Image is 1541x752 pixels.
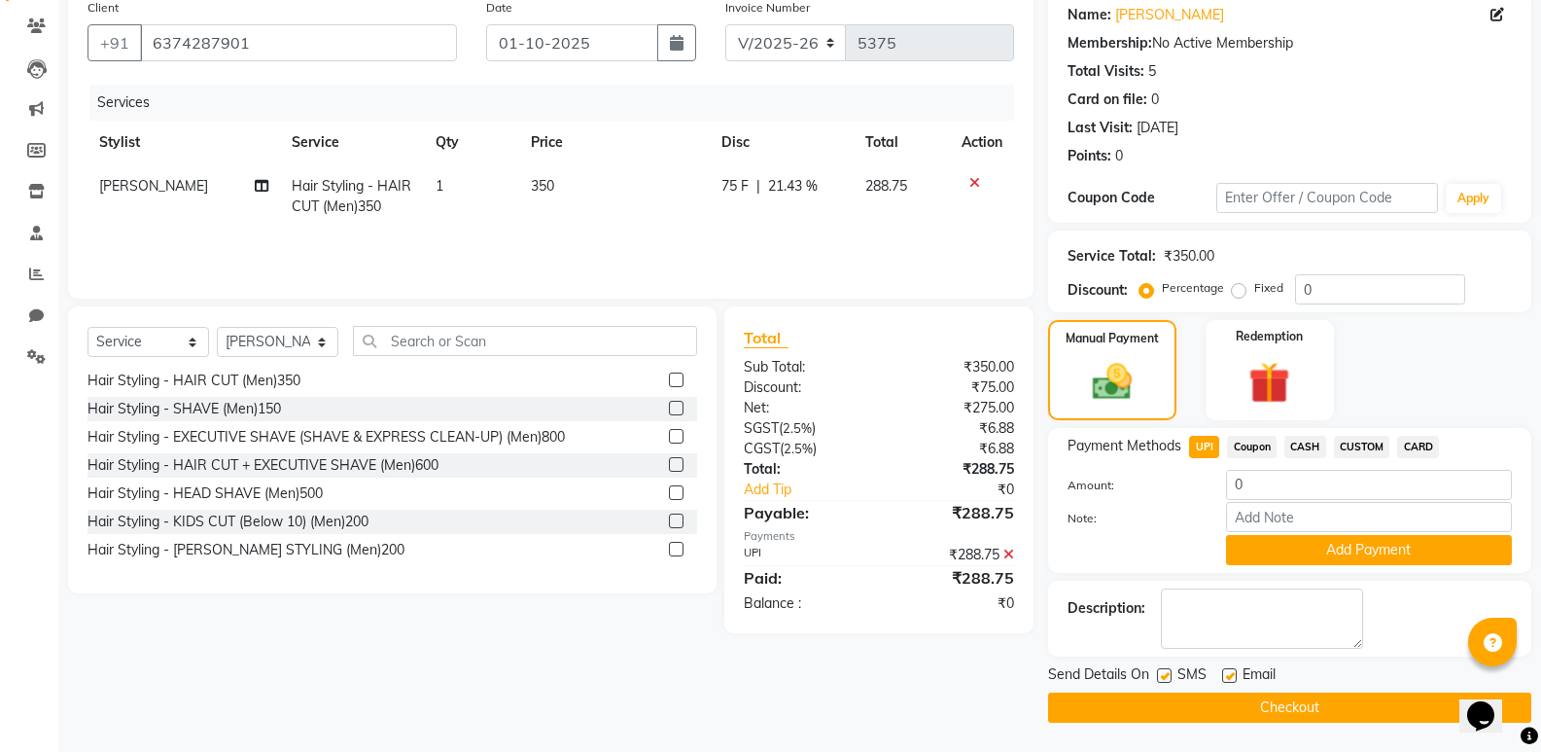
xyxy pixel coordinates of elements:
div: Service Total: [1068,246,1156,267]
label: Amount: [1053,477,1210,494]
span: UPI [1189,436,1219,458]
div: Membership: [1068,33,1152,54]
div: Sub Total: [729,357,879,377]
div: Hair Styling - [PERSON_NAME] STYLING (Men)200 [88,540,404,560]
span: CARD [1397,436,1439,458]
span: SGST [744,419,779,437]
input: Enter Offer / Coupon Code [1216,183,1438,213]
div: ( ) [729,418,879,439]
span: 350 [531,177,554,195]
div: Hair Styling - HAIR CUT + EXECUTIVE SHAVE (Men)600 [88,455,438,476]
div: No Active Membership [1068,33,1512,54]
div: Hair Styling - HEAD SHAVE (Men)500 [88,483,323,504]
span: Payment Methods [1068,436,1181,456]
img: _cash.svg [1080,359,1144,405]
th: Total [854,121,950,164]
div: Description: [1068,598,1145,619]
div: Discount: [1068,280,1128,301]
div: Total Visits: [1068,61,1144,82]
span: Email [1243,664,1276,689]
label: Note: [1053,510,1210,527]
iframe: chat widget [1459,674,1522,733]
div: ₹350.00 [1164,246,1214,267]
input: Search by Name/Mobile/Email/Code [140,24,457,61]
input: Search or Scan [353,326,697,356]
div: ₹288.75 [879,459,1029,480]
label: Percentage [1162,279,1224,297]
th: Service [280,121,424,164]
div: ₹0 [904,480,1029,500]
th: Price [519,121,710,164]
input: Add Note [1226,502,1512,532]
div: UPI [729,545,879,565]
div: 5 [1148,61,1156,82]
span: 1 [436,177,443,195]
span: Coupon [1227,436,1277,458]
div: ₹6.88 [879,418,1029,439]
div: 0 [1151,90,1159,110]
span: Hair Styling - HAIR CUT (Men)350 [292,177,411,215]
div: Net: [729,398,879,418]
div: Hair Styling - SHAVE (Men)150 [88,399,281,419]
div: Balance : [729,593,879,614]
span: 288.75 [865,177,907,195]
label: Redemption [1236,328,1303,345]
div: ₹75.00 [879,377,1029,398]
div: Payments [744,528,1014,545]
span: CGST [744,440,780,457]
th: Stylist [88,121,280,164]
div: Payable: [729,501,879,524]
div: ( ) [729,439,879,459]
div: Hair Styling - EXECUTIVE SHAVE (SHAVE & EXPRESS CLEAN-UP) (Men)800 [88,427,565,448]
div: Total: [729,459,879,480]
div: [DATE] [1137,118,1178,138]
div: Points: [1068,146,1111,166]
th: Action [950,121,1014,164]
span: 21.43 % [768,176,818,197]
span: | [756,176,760,197]
div: Last Visit: [1068,118,1133,138]
label: Manual Payment [1066,330,1159,347]
input: Amount [1226,470,1512,500]
div: ₹288.75 [879,501,1029,524]
span: 75 F [721,176,749,197]
a: [PERSON_NAME] [1115,5,1224,25]
button: Apply [1446,184,1501,213]
div: ₹0 [879,593,1029,614]
label: Fixed [1254,279,1283,297]
div: Services [89,85,1029,121]
div: ₹275.00 [879,398,1029,418]
div: Card on file: [1068,90,1147,110]
div: ₹350.00 [879,357,1029,377]
span: Send Details On [1048,664,1149,689]
div: Name: [1068,5,1111,25]
img: _gift.svg [1236,357,1303,409]
span: 2.5% [783,420,812,436]
div: Hair Styling - HAIR CUT (Men)350 [88,371,300,391]
span: CUSTOM [1334,436,1390,458]
div: ₹288.75 [879,566,1029,590]
div: Coupon Code [1068,188,1215,208]
button: Checkout [1048,693,1531,723]
span: SMS [1177,664,1207,689]
div: Hair Styling - KIDS CUT (Below 10) (Men)200 [88,512,368,532]
button: Add Payment [1226,535,1512,565]
div: ₹288.75 [879,545,1029,565]
div: Paid: [729,566,879,590]
span: [PERSON_NAME] [99,177,208,195]
a: Add Tip [729,480,904,500]
span: Total [744,328,788,348]
div: ₹6.88 [879,439,1029,459]
div: Discount: [729,377,879,398]
span: 2.5% [784,441,813,456]
th: Qty [424,121,519,164]
th: Disc [710,121,854,164]
div: 0 [1115,146,1123,166]
span: CASH [1284,436,1326,458]
button: +91 [88,24,142,61]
